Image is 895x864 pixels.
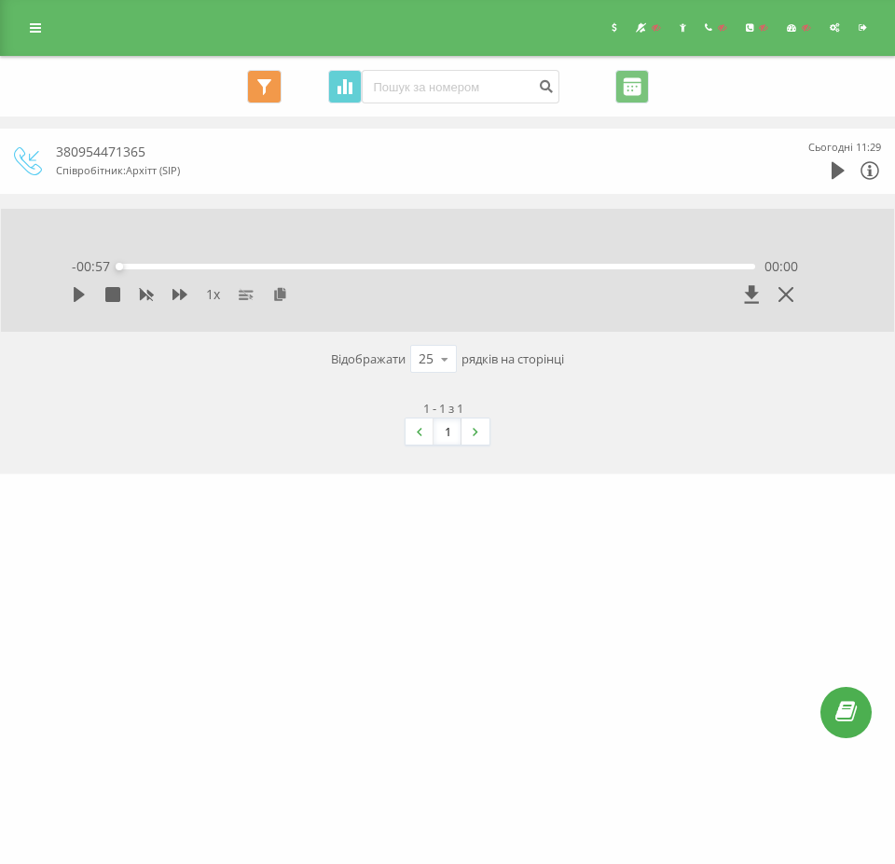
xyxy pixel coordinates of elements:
[331,350,406,368] span: Відображати
[423,399,463,418] div: 1 - 1 з 1
[461,350,564,368] span: рядків на сторінці
[434,418,461,445] a: 1
[419,350,434,368] div: 25
[56,161,760,180] div: Співробітник : Архітт (SIP)
[362,70,559,103] input: Пошук за номером
[116,263,123,270] div: Accessibility label
[56,143,760,161] div: 380954471365
[72,257,119,276] span: - 00:57
[764,257,798,276] span: 00:00
[206,285,220,304] span: 1 x
[808,138,881,157] div: Сьогодні 11:29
